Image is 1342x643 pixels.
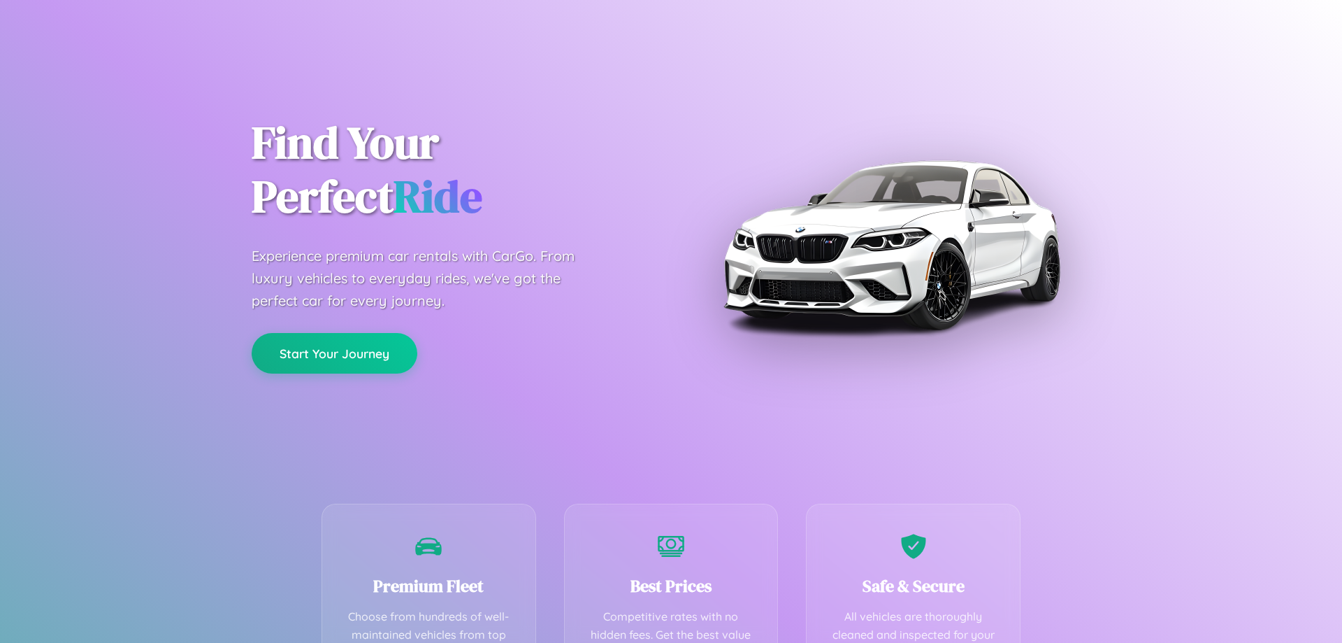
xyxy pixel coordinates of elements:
[394,166,482,227] span: Ride
[252,333,417,374] button: Start Your Journey
[586,574,757,598] h3: Best Prices
[716,70,1066,420] img: Premium BMW car rental vehicle
[252,245,601,312] p: Experience premium car rentals with CarGo. From luxury vehicles to everyday rides, we've got the ...
[252,116,650,224] h1: Find Your Perfect
[343,574,514,598] h3: Premium Fleet
[828,574,999,598] h3: Safe & Secure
